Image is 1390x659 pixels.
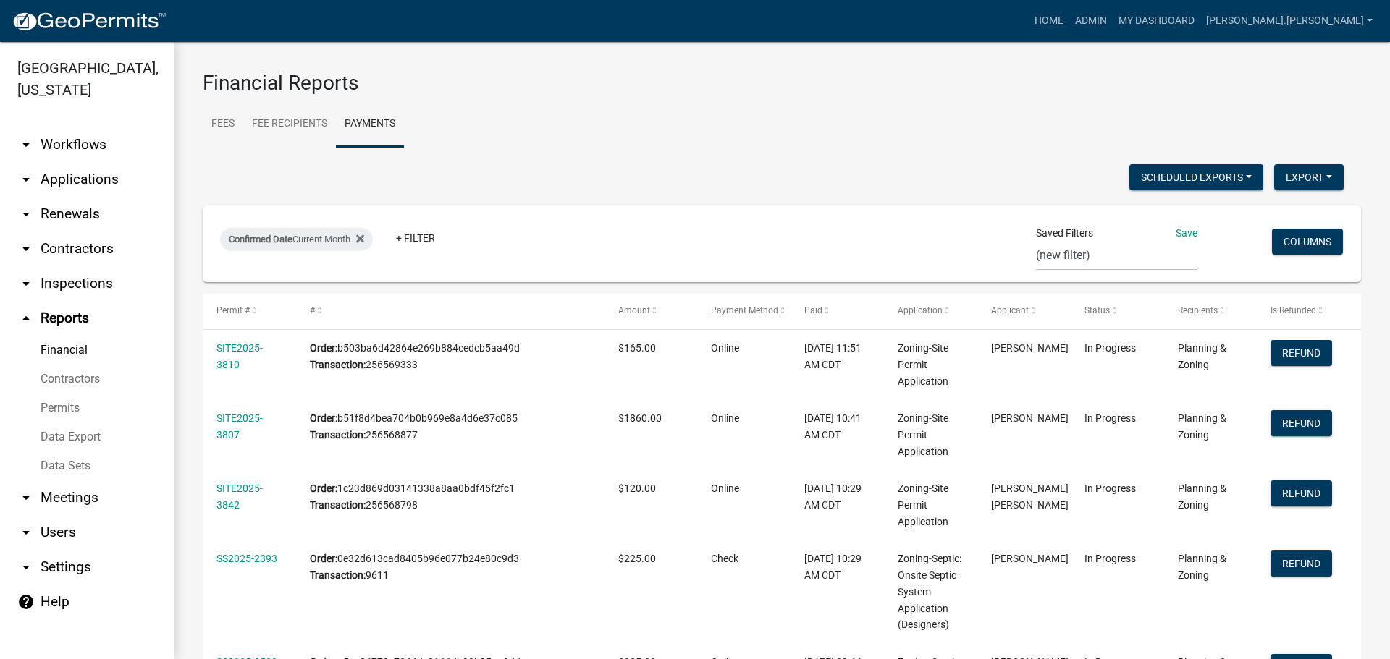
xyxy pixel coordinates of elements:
[17,171,35,188] i: arrow_drop_down
[711,412,739,424] span: Online
[711,553,738,564] span: Check
[1084,305,1110,315] span: Status
[1178,342,1226,370] span: Planning & Zoning
[310,305,315,315] span: #
[310,340,590,373] div: b503ba6d42864e269b884cedcb5aa49d 256569333
[17,593,35,611] i: help
[216,482,263,511] a: SITE2025-3842
[296,294,605,328] datatable-header-cell: #
[618,412,662,424] span: $1860.00
[618,553,656,564] span: $225.00
[711,482,739,494] span: Online
[1178,553,1226,581] span: Planning & Zoning
[17,136,35,153] i: arrow_drop_down
[1084,482,1136,494] span: In Progress
[203,294,296,328] datatable-header-cell: Permit #
[310,410,590,443] div: b51f8d4bea704b0b969e8a4d6e37c085 256568877
[618,342,656,354] span: $165.00
[898,305,943,315] span: Application
[1271,349,1332,360] wm-modal-confirm: Refund Payment
[216,305,250,315] span: Permit #
[1036,226,1093,241] span: Saved Filters
[1084,553,1136,564] span: In Progress
[898,342,948,387] span: Zoning-Site Permit Application
[1271,305,1316,315] span: Is Refunded
[1271,410,1332,436] button: Refund
[17,240,35,258] i: arrow_drop_down
[229,234,292,245] span: Confirmed Date
[17,310,35,327] i: arrow_drop_up
[216,342,263,370] a: SITE2025-3810
[310,480,590,514] div: 1c23d869d03141338a8aa0bdf45f2fc1 256568798
[1271,550,1332,577] button: Refund
[991,342,1069,354] span: David Braaten
[1029,7,1069,35] a: Home
[1271,419,1332,430] wm-modal-confirm: Refund Payment
[17,205,35,223] i: arrow_drop_down
[1271,480,1332,506] button: Refund
[604,294,697,328] datatable-header-cell: Amount
[310,569,366,581] b: Transaction:
[991,412,1069,424] span: Jason Francis
[991,305,1029,315] span: Applicant
[1070,294,1163,328] datatable-header-cell: Status
[203,101,243,148] a: Fees
[697,294,791,328] datatable-header-cell: Payment Method
[216,553,277,564] a: SS2025-2393
[898,553,961,630] span: Zoning-Septic: Onsite Septic System Application (Designers)
[618,305,650,315] span: Amount
[17,524,35,541] i: arrow_drop_down
[310,482,337,494] b: Order:
[791,294,884,328] datatable-header-cell: Paid
[310,359,366,370] b: Transaction:
[804,340,869,373] div: [DATE] 11:51 AM CDT
[711,342,739,354] span: Online
[17,275,35,292] i: arrow_drop_down
[1178,482,1226,511] span: Planning & Zoning
[216,412,263,441] a: SITE2025-3807
[1129,164,1263,190] button: Scheduled Exports
[1272,229,1343,255] button: Columns
[1084,412,1136,424] span: In Progress
[310,550,590,584] div: 0e32d613cad8405b96e077b24e80c9d3 9611
[804,480,869,514] div: [DATE] 10:29 AM CDT
[1274,164,1344,190] button: Export
[310,553,337,564] b: Order:
[711,305,778,315] span: Payment Method
[310,499,366,511] b: Transaction:
[310,412,337,424] b: Order:
[1069,7,1113,35] a: Admin
[310,342,337,354] b: Order:
[336,101,404,148] a: Payments
[1178,305,1218,315] span: Recipients
[804,550,869,584] div: [DATE] 10:29 AM CDT
[618,482,656,494] span: $120.00
[17,489,35,506] i: arrow_drop_down
[1163,294,1257,328] datatable-header-cell: Recipients
[1178,412,1226,441] span: Planning & Zoning
[1271,489,1332,501] wm-modal-confirm: Refund Payment
[1271,340,1332,366] button: Refund
[17,558,35,576] i: arrow_drop_down
[991,553,1069,564] span: don umthun
[1084,342,1136,354] span: In Progress
[804,410,869,443] div: [DATE] 10:41 AM CDT
[1257,294,1350,328] datatable-header-cell: Is Refunded
[991,482,1069,511] span: Lukas Anthony Steffl
[220,228,373,251] div: Current Month
[884,294,977,328] datatable-header-cell: Application
[384,225,447,251] a: + Filter
[898,412,948,457] span: Zoning-Site Permit Application
[310,429,366,441] b: Transaction:
[203,71,1361,95] h3: Financial Reports
[1176,227,1197,239] a: Save
[1200,7,1378,35] a: [PERSON_NAME].[PERSON_NAME]
[1271,559,1332,571] wm-modal-confirm: Refund Payment
[804,305,822,315] span: Paid
[1113,7,1200,35] a: My Dashboard
[898,482,948,527] span: Zoning-Site Permit Application
[243,101,336,148] a: Fee Recipients
[977,294,1071,328] datatable-header-cell: Applicant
